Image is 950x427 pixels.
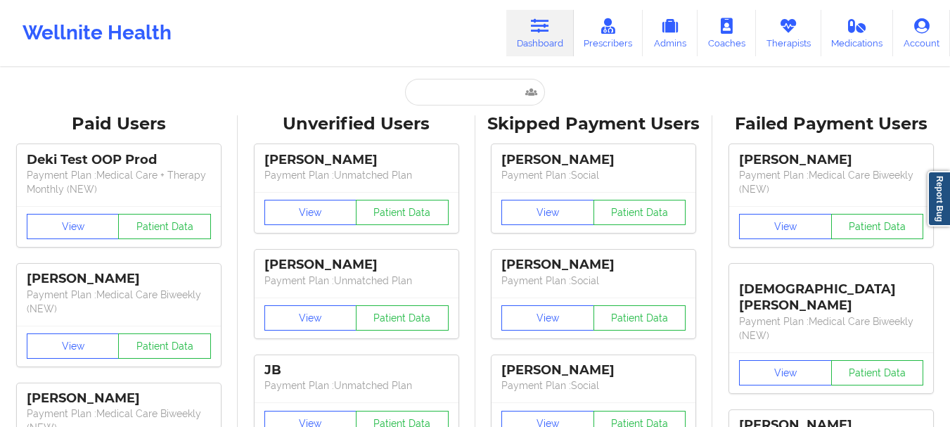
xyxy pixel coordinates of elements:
[501,257,686,273] div: [PERSON_NAME]
[356,200,449,225] button: Patient Data
[739,314,923,343] p: Payment Plan : Medical Care Biweekly (NEW)
[893,10,950,56] a: Account
[722,113,940,135] div: Failed Payment Users
[118,333,211,359] button: Patient Data
[831,214,924,239] button: Patient Data
[501,362,686,378] div: [PERSON_NAME]
[501,274,686,288] p: Payment Plan : Social
[264,305,357,331] button: View
[27,288,211,316] p: Payment Plan : Medical Care Biweekly (NEW)
[501,152,686,168] div: [PERSON_NAME]
[264,152,449,168] div: [PERSON_NAME]
[264,378,449,393] p: Payment Plan : Unmatched Plan
[27,271,211,287] div: [PERSON_NAME]
[927,171,950,227] a: Report Bug
[739,152,923,168] div: [PERSON_NAME]
[264,362,449,378] div: JB
[248,113,466,135] div: Unverified Users
[118,214,211,239] button: Patient Data
[27,333,120,359] button: View
[506,10,574,56] a: Dashboard
[27,390,211,407] div: [PERSON_NAME]
[264,200,357,225] button: View
[593,200,686,225] button: Patient Data
[501,378,686,393] p: Payment Plan : Social
[739,214,832,239] button: View
[27,168,211,196] p: Payment Plan : Medical Care + Therapy Monthly (NEW)
[698,10,756,56] a: Coaches
[264,257,449,273] div: [PERSON_NAME]
[501,168,686,182] p: Payment Plan : Social
[739,360,832,385] button: View
[574,10,643,56] a: Prescribers
[739,271,923,314] div: [DEMOGRAPHIC_DATA][PERSON_NAME]
[739,168,923,196] p: Payment Plan : Medical Care Biweekly (NEW)
[356,305,449,331] button: Patient Data
[593,305,686,331] button: Patient Data
[10,113,228,135] div: Paid Users
[643,10,698,56] a: Admins
[27,152,211,168] div: Deki Test OOP Prod
[821,10,894,56] a: Medications
[756,10,821,56] a: Therapists
[27,214,120,239] button: View
[485,113,703,135] div: Skipped Payment Users
[264,274,449,288] p: Payment Plan : Unmatched Plan
[831,360,924,385] button: Patient Data
[501,200,594,225] button: View
[264,168,449,182] p: Payment Plan : Unmatched Plan
[501,305,594,331] button: View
